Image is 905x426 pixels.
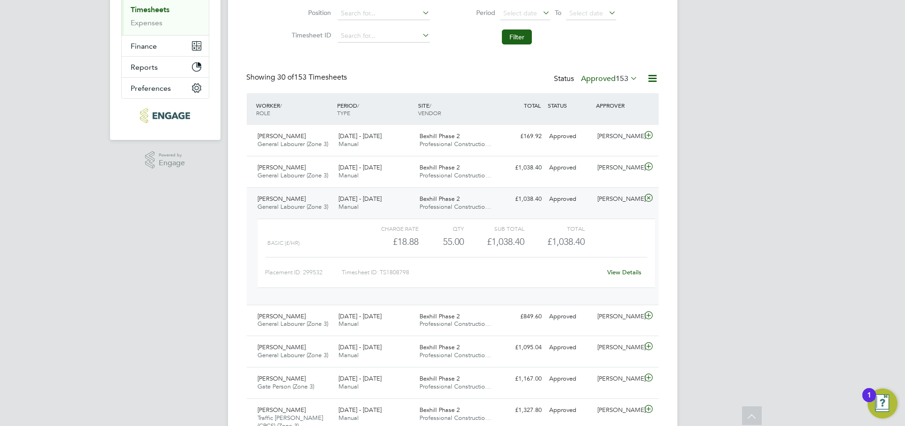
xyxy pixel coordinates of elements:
[247,73,349,82] div: Showing
[335,97,416,121] div: PERIOD
[502,29,532,44] button: Filter
[419,140,491,148] span: Professional Constructio…
[545,340,594,355] div: Approved
[122,78,209,98] button: Preferences
[547,236,585,247] span: £1,038.40
[453,8,495,17] label: Period
[867,395,871,407] div: 1
[338,132,382,140] span: [DATE] - [DATE]
[552,7,564,19] span: To
[545,97,594,114] div: STATUS
[416,97,497,121] div: SITE
[338,29,430,43] input: Search for...
[545,371,594,387] div: Approved
[594,97,642,114] div: APPROVER
[594,371,642,387] div: [PERSON_NAME]
[122,57,209,77] button: Reports
[265,265,342,280] div: Placement ID: 299532
[121,108,209,123] a: Go to home page
[258,406,306,414] span: [PERSON_NAME]
[338,7,430,20] input: Search for...
[497,129,545,144] div: £169.92
[278,73,294,82] span: 30 of
[497,403,545,418] div: £1,327.80
[280,102,282,109] span: /
[258,203,329,211] span: General Labourer (Zone 3)
[338,203,359,211] span: Manual
[419,320,491,328] span: Professional Constructio…
[258,382,315,390] span: Gate Person (Zone 3)
[419,375,460,382] span: Bexhill Phase 2
[594,309,642,324] div: [PERSON_NAME]
[545,191,594,207] div: Approved
[140,108,190,123] img: pcrnet-logo-retina.png
[267,240,300,246] span: Basic (£/HR)
[616,74,629,83] span: 153
[464,223,524,234] div: Sub Total
[254,97,335,121] div: WORKER
[338,171,359,179] span: Manual
[338,140,359,148] span: Manual
[497,340,545,355] div: £1,095.04
[419,351,491,359] span: Professional Constructio…
[554,73,640,86] div: Status
[258,312,306,320] span: [PERSON_NAME]
[358,223,418,234] div: Charge rate
[594,160,642,176] div: [PERSON_NAME]
[419,171,491,179] span: Professional Constructio…
[131,42,157,51] span: Finance
[342,265,602,280] div: Timesheet ID: TS1808798
[524,102,541,109] span: TOTAL
[131,63,158,72] span: Reports
[497,191,545,207] div: £1,038.40
[594,403,642,418] div: [PERSON_NAME]
[258,320,329,328] span: General Labourer (Zone 3)
[159,151,185,159] span: Powered by
[464,234,524,250] div: £1,038.40
[594,129,642,144] div: [PERSON_NAME]
[868,389,898,419] button: Open Resource Center, 1 new notification
[338,382,359,390] span: Manual
[419,312,460,320] span: Bexhill Phase 2
[338,163,382,171] span: [DATE] - [DATE]
[581,74,638,83] label: Approved
[338,312,382,320] span: [DATE] - [DATE]
[145,151,185,169] a: Powered byEngage
[358,234,418,250] div: £18.88
[497,371,545,387] div: £1,167.00
[419,406,460,414] span: Bexhill Phase 2
[338,343,382,351] span: [DATE] - [DATE]
[338,195,382,203] span: [DATE] - [DATE]
[278,73,347,82] span: 153 Timesheets
[258,195,306,203] span: [PERSON_NAME]
[258,375,306,382] span: [PERSON_NAME]
[131,18,163,27] a: Expenses
[122,36,209,56] button: Finance
[289,31,331,39] label: Timesheet ID
[503,9,537,17] span: Select date
[545,160,594,176] div: Approved
[419,223,464,234] div: QTY
[258,163,306,171] span: [PERSON_NAME]
[258,140,329,148] span: General Labourer (Zone 3)
[258,351,329,359] span: General Labourer (Zone 3)
[524,223,585,234] div: Total
[338,406,382,414] span: [DATE] - [DATE]
[419,203,491,211] span: Professional Constructio…
[429,102,431,109] span: /
[357,102,359,109] span: /
[419,414,491,422] span: Professional Constructio…
[545,129,594,144] div: Approved
[569,9,603,17] span: Select date
[338,351,359,359] span: Manual
[131,5,170,14] a: Timesheets
[289,8,331,17] label: Position
[594,191,642,207] div: [PERSON_NAME]
[419,343,460,351] span: Bexhill Phase 2
[338,320,359,328] span: Manual
[497,160,545,176] div: £1,038.40
[337,109,350,117] span: TYPE
[159,159,185,167] span: Engage
[258,171,329,179] span: General Labourer (Zone 3)
[338,414,359,422] span: Manual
